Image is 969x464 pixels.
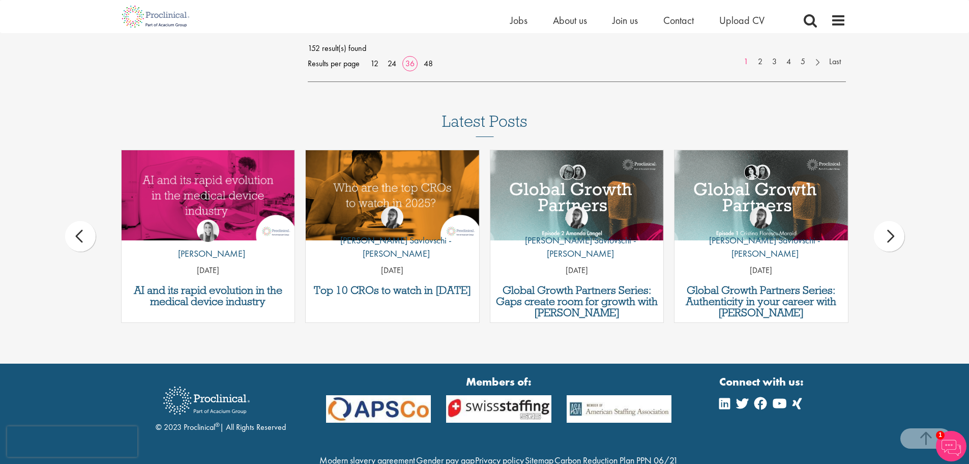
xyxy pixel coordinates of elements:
a: Upload CV [719,14,765,27]
a: Hannah Burke [PERSON_NAME] [170,220,245,265]
a: Last [824,56,846,68]
a: About us [553,14,587,27]
img: Theodora Savlovschi - Wicks [750,206,772,229]
p: [PERSON_NAME] Savlovschi - [PERSON_NAME] [306,234,479,260]
a: Theodora Savlovschi - Wicks [PERSON_NAME] Savlovschi - [PERSON_NAME] [490,206,664,265]
img: Hannah Burke [197,220,219,242]
div: prev [65,221,96,252]
span: 1 [936,431,945,440]
p: [DATE] [490,265,664,277]
h3: Latest Posts [442,113,527,137]
a: Link to a post [122,150,295,240]
a: Join us [612,14,638,27]
img: Top 10 CROs 2025 | Proclinical [306,150,479,240]
a: Global Growth Partners Series: Gaps create room for growth with [PERSON_NAME] [495,285,659,318]
a: Link to a post [306,150,479,240]
a: 2 [753,56,768,68]
a: 4 [781,56,796,68]
iframe: reCAPTCHA [7,426,137,457]
a: Link to a post [490,150,664,240]
div: © 2023 Proclinical | All Rights Reserved [156,379,286,433]
a: 5 [796,56,810,68]
img: Chatbot [936,431,966,461]
img: Theodora Savlovschi - Wicks [566,206,588,229]
a: Link to a post [674,150,848,240]
p: [DATE] [674,265,848,277]
a: 1 [739,56,753,68]
a: AI and its rapid evolution in the medical device industry [127,285,290,307]
p: [DATE] [306,265,479,277]
img: APSCo [318,395,439,423]
span: 152 result(s) found [308,41,846,56]
img: Proclinical Recruitment [156,379,257,422]
a: 36 [402,58,418,69]
a: Contact [663,14,694,27]
p: [DATE] [122,265,295,277]
a: 12 [367,58,382,69]
a: 48 [420,58,436,69]
a: Theodora Savlovschi - Wicks [PERSON_NAME] Savlovschi - [PERSON_NAME] [674,206,848,265]
a: Theodora Savlovschi - Wicks [PERSON_NAME] Savlovschi - [PERSON_NAME] [306,206,479,265]
img: APSCo [438,395,559,423]
div: next [874,221,904,252]
a: Global Growth Partners Series: Authenticity in your career with [PERSON_NAME] [680,285,843,318]
img: Theodora Savlovschi - Wicks [381,206,403,229]
a: 3 [767,56,782,68]
img: AI and Its Impact on the Medical Device Industry | Proclinical [122,150,295,240]
a: Top 10 CROs to watch in [DATE] [311,285,474,296]
strong: Connect with us: [719,374,806,390]
p: [PERSON_NAME] [170,247,245,260]
sup: ® [215,421,220,429]
p: [PERSON_NAME] Savlovschi - [PERSON_NAME] [674,234,848,260]
span: Results per page [308,56,360,71]
a: 24 [384,58,400,69]
a: Jobs [510,14,527,27]
img: APSCo [559,395,680,423]
strong: Members of: [326,374,672,390]
p: [PERSON_NAME] Savlovschi - [PERSON_NAME] [490,234,664,260]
